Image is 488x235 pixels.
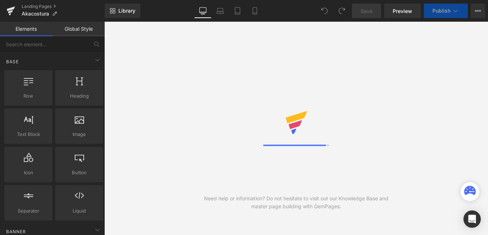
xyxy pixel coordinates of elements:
[200,195,392,210] div: Need help or information? Do not hesitate to visit out our Knowledge Base and master page buildin...
[6,92,50,100] span: Row
[212,4,229,18] a: Laptop
[57,131,101,138] span: Image
[105,4,140,18] a: New Library
[57,169,101,176] span: Button
[6,131,50,138] span: Text Block
[22,4,105,9] a: Landing Pages
[246,4,263,18] a: Mobile
[229,4,246,18] a: Tablet
[6,169,50,176] span: Icon
[194,4,212,18] a: Desktop
[471,4,485,18] button: More
[432,8,450,14] span: Publish
[393,7,412,15] span: Preview
[6,207,50,215] span: Separator
[5,228,27,235] span: Banner
[22,11,49,17] span: Akacostura
[5,58,19,65] span: Base
[118,8,135,14] span: Library
[361,7,372,15] span: Save
[335,4,349,18] button: Redo
[57,92,101,100] span: Heading
[463,210,481,228] div: Open Intercom Messenger
[317,4,332,18] button: Undo
[57,207,101,215] span: Liquid
[52,22,105,36] a: Global Style
[384,4,421,18] a: Preview
[424,4,468,18] button: Publish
